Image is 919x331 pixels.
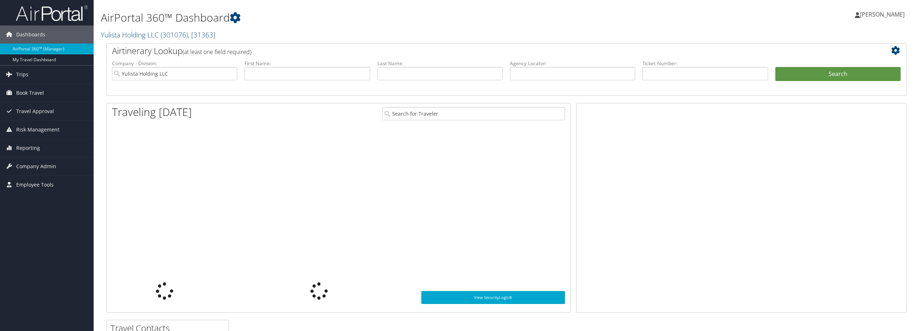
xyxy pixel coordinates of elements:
span: , [ 31363 ] [188,30,215,40]
span: [PERSON_NAME] [860,10,905,18]
a: [PERSON_NAME] [855,4,912,25]
a: Yulista Holding LLC [101,30,215,40]
label: Agency Locator: [510,60,635,67]
input: Search for Traveler [382,107,565,120]
span: Employee Tools [16,176,54,194]
label: Company - Division: [112,60,237,67]
label: Ticket Number: [642,60,768,67]
h2: Airtinerary Lookup [112,45,834,57]
span: Travel Approval [16,102,54,120]
a: View SecurityLogic® [421,291,565,304]
span: Trips [16,66,28,84]
span: Reporting [16,139,40,157]
h1: AirPortal 360™ Dashboard [101,10,641,25]
span: Company Admin [16,157,56,175]
img: airportal-logo.png [16,5,88,22]
h1: Traveling [DATE] [112,104,192,120]
label: Last Name: [377,60,503,67]
span: (at least one field required) [183,48,251,56]
span: Dashboards [16,26,45,44]
button: Search [775,67,901,81]
span: Risk Management [16,121,59,139]
span: ( 301076 ) [161,30,188,40]
span: Book Travel [16,84,44,102]
label: First Name: [245,60,370,67]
